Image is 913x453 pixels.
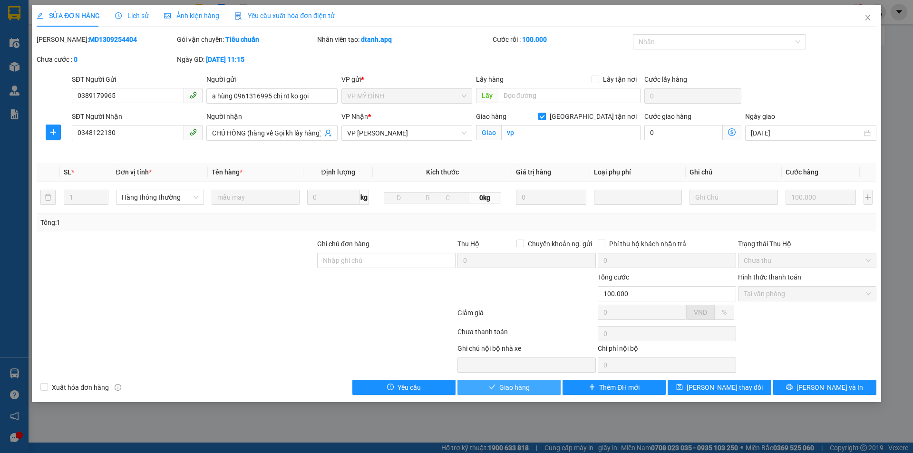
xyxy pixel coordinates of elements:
b: [DATE] 11:15 [206,56,244,63]
span: % [722,308,727,316]
b: 0 [74,56,78,63]
span: [PERSON_NAME] và In [796,382,863,393]
span: clock-circle [115,12,122,19]
span: Lịch sử [115,12,149,19]
button: printer[PERSON_NAME] và In [773,380,876,395]
button: save[PERSON_NAME] thay đổi [668,380,771,395]
input: Ghi chú đơn hàng [317,253,456,268]
div: VP gửi [341,74,472,85]
span: VP Nhận [341,113,368,120]
div: Người nhận [206,111,337,122]
div: SĐT Người Gửi [72,74,203,85]
img: icon [234,12,242,20]
input: R [413,192,442,203]
div: Trạng thái Thu Hộ [738,239,876,249]
span: edit [37,12,43,19]
span: exclamation-circle [387,384,394,391]
span: Yêu cầu [398,382,421,393]
div: Giảm giá [456,308,597,324]
span: phone [189,91,197,99]
input: C [442,192,468,203]
span: VP THANH CHƯƠNG [347,126,466,140]
span: Ảnh kiện hàng [164,12,219,19]
button: checkGiao hàng [457,380,561,395]
input: 0 [516,190,587,205]
span: Tại văn phòng [744,287,871,301]
button: delete [40,190,56,205]
span: SL [64,168,71,176]
span: kg [359,190,369,205]
label: Ghi chú đơn hàng [317,240,369,248]
span: SỬA ĐƠN HÀNG [37,12,100,19]
input: Cước giao hàng [644,125,723,140]
div: Ngày GD: [177,54,315,65]
button: plusThêm ĐH mới [563,380,666,395]
input: Ngày giao [751,128,862,138]
span: Cước hàng [786,168,818,176]
button: exclamation-circleYêu cầu [352,380,456,395]
span: dollar-circle [728,128,736,136]
input: 0 [786,190,856,205]
span: Giá trị hàng [516,168,551,176]
span: VP MỸ ĐÌNH [347,89,466,103]
input: VD: Bàn, Ghế [212,190,300,205]
input: Giao tận nơi [501,125,641,140]
b: Tiêu chuẩn [225,36,259,43]
span: Lấy tận nơi [599,74,641,85]
button: Close [855,5,881,31]
span: Xuất hóa đơn hàng [48,382,113,393]
span: Thêm ĐH mới [599,382,640,393]
div: Cước rồi : [493,34,631,45]
button: plus [864,190,873,205]
span: Chuyển khoản ng. gửi [524,239,596,249]
b: MD1309254404 [89,36,137,43]
span: Kích thước [426,168,459,176]
span: Lấy hàng [476,76,504,83]
input: D [384,192,413,203]
label: Hình thức thanh toán [738,273,801,281]
b: dtanh.apq [361,36,392,43]
span: [PERSON_NAME] thay đổi [687,382,763,393]
span: printer [786,384,793,391]
span: picture [164,12,171,19]
span: plus [589,384,595,391]
span: Giao [476,125,501,140]
span: save [676,384,683,391]
span: check [489,384,495,391]
span: Lấy [476,88,498,103]
span: Phí thu hộ khách nhận trả [605,239,690,249]
span: [GEOGRAPHIC_DATA] tận nơi [546,111,641,122]
input: Cước lấy hàng [644,88,741,104]
span: Giao hàng [499,382,530,393]
div: [PERSON_NAME]: [37,34,175,45]
th: Loại phụ phí [590,163,686,182]
span: VND [694,308,707,316]
span: Chưa thu [744,253,871,268]
span: close [864,14,872,21]
span: user-add [324,129,332,137]
span: plus [46,128,60,136]
label: Ngày giao [745,113,775,120]
button: plus [46,125,61,140]
span: 0kg [468,192,501,203]
span: Tổng cước [598,273,629,281]
span: Yêu cầu xuất hóa đơn điện tử [234,12,335,19]
span: info-circle [115,384,121,391]
div: Người gửi [206,74,337,85]
span: Tên hàng [212,168,243,176]
span: Hàng thông thường [122,190,198,204]
span: phone [189,128,197,136]
div: SĐT Người Nhận [72,111,203,122]
span: Giao hàng [476,113,506,120]
div: Nhân viên tạo: [317,34,491,45]
div: Ghi chú nội bộ nhà xe [457,343,596,357]
span: Đơn vị tính [116,168,152,176]
th: Ghi chú [686,163,781,182]
span: Định lượng [321,168,355,176]
div: Chưa thanh toán [456,327,597,343]
input: Ghi Chú [690,190,777,205]
span: Thu Hộ [457,240,479,248]
div: Chưa cước : [37,54,175,65]
b: 100.000 [522,36,547,43]
label: Cước lấy hàng [644,76,687,83]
